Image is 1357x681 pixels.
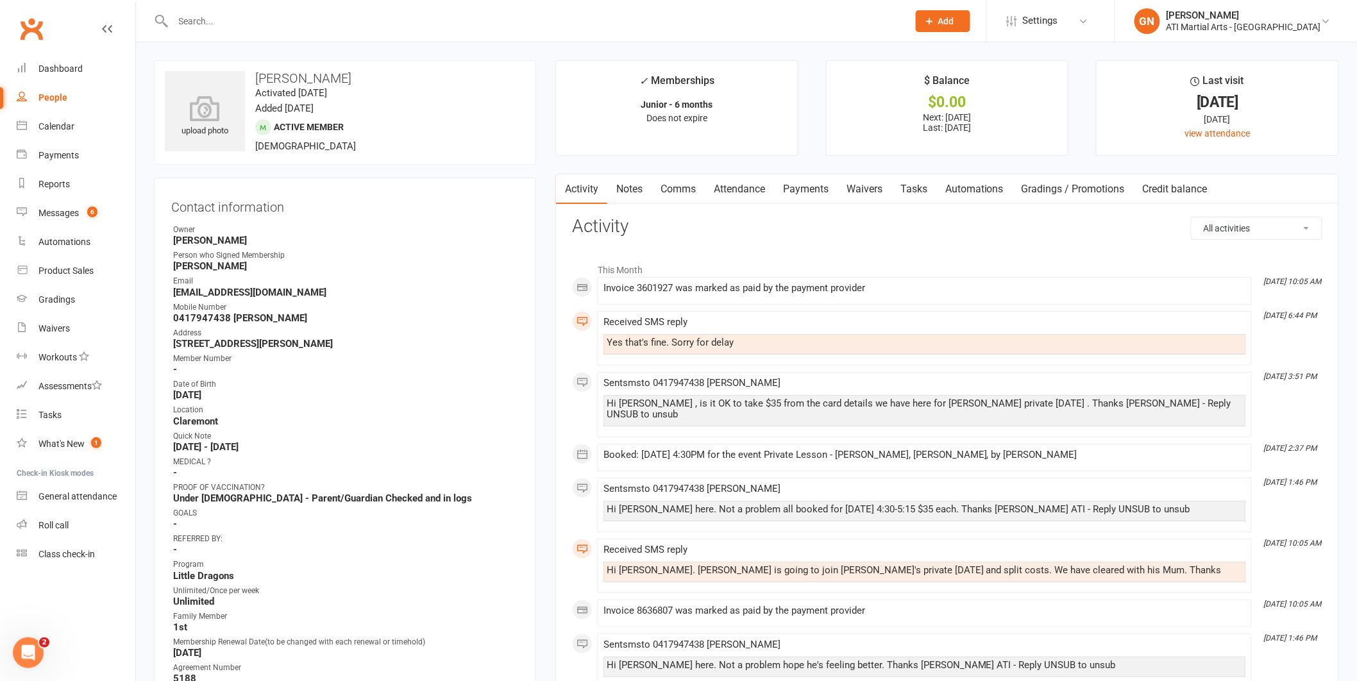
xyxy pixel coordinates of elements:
[1167,21,1321,33] div: ATI Martial Arts - [GEOGRAPHIC_DATA]
[17,401,135,430] a: Tasks
[607,660,1243,671] div: Hi [PERSON_NAME] here. Not a problem hope he's feeling better. Thanks [PERSON_NAME] ATI - Reply U...
[38,323,70,333] div: Waivers
[173,492,519,504] strong: Under [DEMOGRAPHIC_DATA] - Parent/Guardian Checked and in logs
[173,507,519,519] div: GOALS
[603,483,780,494] span: Sent sms to 0417947438 [PERSON_NAME]
[17,430,135,458] a: What's New1
[639,75,648,87] i: ✓
[1264,277,1322,286] i: [DATE] 10:05 AM
[838,112,1057,133] p: Next: [DATE] Last: [DATE]
[13,637,44,668] iframe: Intercom live chat
[17,83,135,112] a: People
[838,96,1057,109] div: $0.00
[173,404,519,416] div: Location
[173,287,519,298] strong: [EMAIL_ADDRESS][DOMAIN_NAME]
[173,338,519,349] strong: [STREET_ADDRESS][PERSON_NAME]
[572,256,1322,277] li: This Month
[165,71,525,85] h3: [PERSON_NAME]
[17,228,135,256] a: Automations
[17,112,135,141] a: Calendar
[173,224,519,236] div: Owner
[646,113,707,123] span: Does not expire
[38,208,79,218] div: Messages
[255,87,327,99] time: Activated [DATE]
[39,637,49,648] span: 2
[173,482,519,494] div: PROOF OF VACCINATION?
[173,416,519,427] strong: Claremont
[924,72,970,96] div: $ Balance
[641,99,712,110] strong: Junior - 6 months
[38,549,95,559] div: Class check-in
[38,150,79,160] div: Payments
[173,467,519,478] strong: -
[1264,444,1317,453] i: [DATE] 2:37 PM
[607,174,652,204] a: Notes
[17,482,135,511] a: General attendance kiosk mode
[169,12,900,30] input: Search...
[17,343,135,372] a: Workouts
[17,170,135,199] a: Reports
[639,72,714,96] div: Memberships
[607,565,1243,576] div: Hi [PERSON_NAME]. [PERSON_NAME] is going to join [PERSON_NAME]'s private [DATE] and split costs. ...
[603,317,1246,328] div: Received SMS reply
[17,511,135,540] a: Roll call
[173,353,519,365] div: Member Number
[173,441,519,453] strong: [DATE] - [DATE]
[173,559,519,571] div: Program
[1191,72,1244,96] div: Last visit
[1264,539,1322,548] i: [DATE] 10:05 AM
[173,518,519,530] strong: -
[91,437,101,448] span: 1
[173,544,519,555] strong: -
[173,647,519,659] strong: [DATE]
[572,217,1322,237] h3: Activity
[165,96,245,138] div: upload photo
[87,206,97,217] span: 6
[173,249,519,262] div: Person who Signed Membership
[173,430,519,442] div: Quick Note
[173,260,519,272] strong: [PERSON_NAME]
[173,275,519,287] div: Email
[173,301,519,314] div: Mobile Number
[17,540,135,569] a: Class kiosk mode
[17,285,135,314] a: Gradings
[173,364,519,375] strong: -
[1108,96,1327,109] div: [DATE]
[38,294,75,305] div: Gradings
[38,92,67,103] div: People
[603,377,780,389] span: Sent sms to 0417947438 [PERSON_NAME]
[38,439,85,449] div: What's New
[1264,478,1317,487] i: [DATE] 1:46 PM
[916,10,970,32] button: Add
[173,456,519,468] div: MEDICAL ?
[255,140,356,152] span: [DEMOGRAPHIC_DATA]
[38,265,94,276] div: Product Sales
[938,16,954,26] span: Add
[603,544,1246,555] div: Received SMS reply
[15,13,47,45] a: Clubworx
[936,174,1013,204] a: Automations
[603,605,1246,616] div: Invoice 8636807 was marked as paid by the payment provider
[1185,128,1251,139] a: view attendance
[1167,10,1321,21] div: [PERSON_NAME]
[17,314,135,343] a: Waivers
[38,121,74,131] div: Calendar
[556,174,607,204] a: Activity
[38,352,77,362] div: Workouts
[17,199,135,228] a: Messages 6
[607,398,1243,420] div: Hi [PERSON_NAME] , is it OK to take $35 from the card details we have here for [PERSON_NAME] priv...
[38,410,62,420] div: Tasks
[1013,174,1134,204] a: Gradings / Promotions
[652,174,705,204] a: Comms
[1264,372,1317,381] i: [DATE] 3:51 PM
[607,337,1243,348] div: Yes that's fine. Sorry for delay
[38,179,70,189] div: Reports
[173,596,519,607] strong: Unlimited
[173,570,519,582] strong: Little Dragons
[173,389,519,401] strong: [DATE]
[255,103,314,114] time: Added [DATE]
[173,621,519,633] strong: 1st
[38,491,117,501] div: General attendance
[17,141,135,170] a: Payments
[17,372,135,401] a: Assessments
